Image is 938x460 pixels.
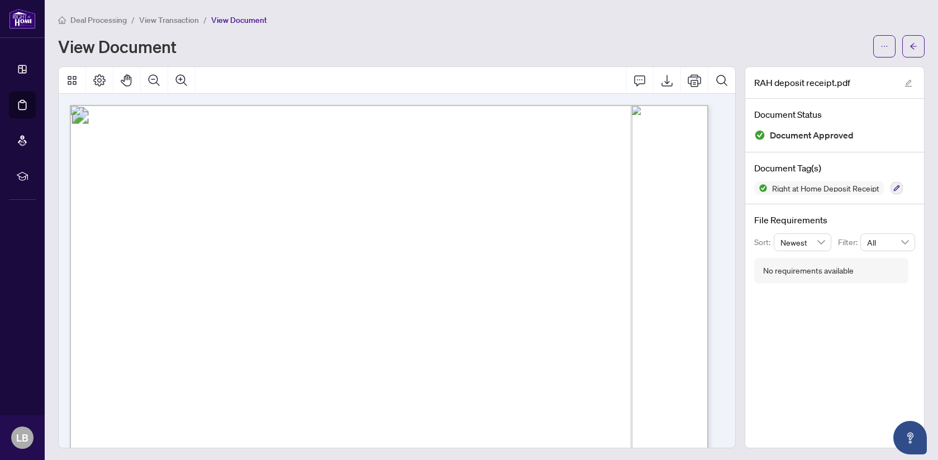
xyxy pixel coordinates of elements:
div: No requirements available [763,265,854,277]
h4: Document Status [754,108,915,121]
img: Status Icon [754,181,768,195]
h4: Document Tag(s) [754,161,915,175]
button: Open asap [893,421,927,454]
span: edit [904,79,912,87]
p: Filter: [838,236,860,248]
span: arrow-left [910,42,917,50]
span: RAH deposit receipt.pdf [754,76,850,89]
span: View Document [211,15,267,25]
span: View Transaction [139,15,199,25]
li: / [131,13,135,26]
span: home [58,16,66,24]
span: Right at Home Deposit Receipt [768,184,884,192]
img: logo [9,8,36,29]
h4: File Requirements [754,213,915,227]
p: Sort: [754,236,774,248]
span: Deal Processing [70,15,127,25]
img: Document Status [754,130,765,141]
span: Document Approved [770,128,854,143]
li: / [203,13,207,26]
span: ellipsis [880,42,888,50]
h1: View Document [58,37,177,55]
span: All [867,234,908,251]
span: LB [16,430,28,445]
span: Newest [780,234,825,251]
